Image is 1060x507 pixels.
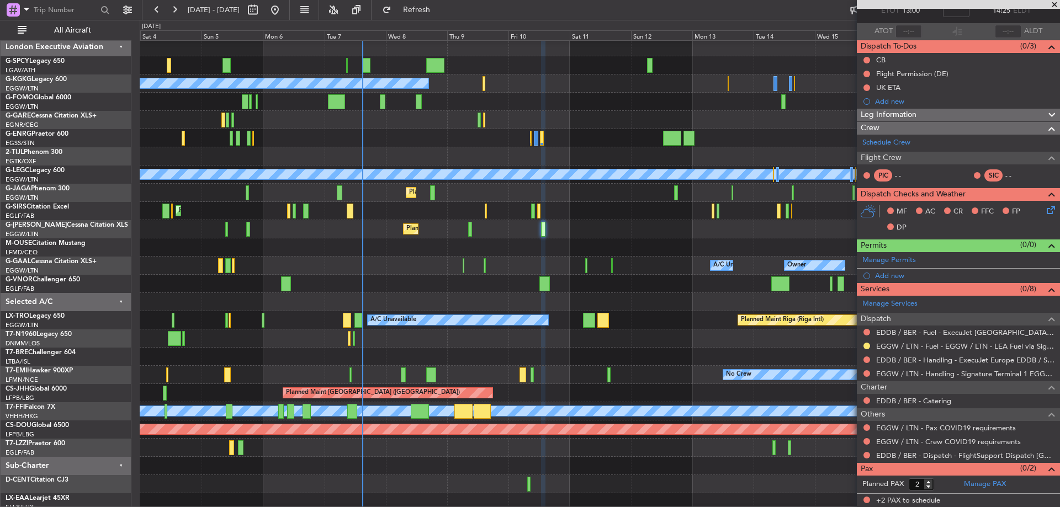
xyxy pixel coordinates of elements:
a: LFMD/CEQ [6,248,38,257]
a: T7-N1960Legacy 650 [6,331,72,338]
a: EGTK/OXF [6,157,36,166]
span: ETOT [881,6,899,17]
span: T7-N1960 [6,331,36,338]
span: Dispatch [861,313,891,325]
a: Schedule Crew [862,137,910,148]
a: EGGW/LTN [6,266,39,275]
div: Mon 13 [692,30,754,40]
a: LFPB/LBG [6,430,34,439]
input: --:-- [895,25,922,38]
span: D-CENT [6,477,30,483]
span: +2 PAX to schedule [876,495,940,506]
span: G-FOMO [6,94,34,101]
span: All Aircraft [29,26,116,34]
span: G-KGKG [6,76,31,83]
span: ELDT [1013,6,1031,17]
div: Fri 10 [508,30,570,40]
div: Planned Maint [GEOGRAPHIC_DATA] ([GEOGRAPHIC_DATA]) [409,184,583,201]
a: EDDB / BER - Fuel - ExecuJet [GEOGRAPHIC_DATA] Fuel via Valcora EDDB / SXF [876,328,1054,337]
a: LGAV/ATH [6,66,35,74]
a: G-GARECessna Citation XLS+ [6,113,97,119]
span: Leg Information [861,109,916,121]
a: M-OUSECitation Mustang [6,240,86,247]
a: LX-EAALearjet 45XR [6,495,70,501]
a: LFPB/LBG [6,394,34,402]
div: Planned Maint [GEOGRAPHIC_DATA] ([GEOGRAPHIC_DATA]) [406,221,580,237]
span: Dispatch To-Dos [861,40,916,53]
span: (0/8) [1020,283,1036,295]
div: Owner [787,257,806,274]
a: EGGW/LTN [6,175,39,184]
a: D-CENTCitation CJ3 [6,477,68,483]
span: G-SIRS [6,204,26,210]
a: Manage Permits [862,255,916,266]
span: G-JAGA [6,185,31,192]
input: Trip Number [34,2,97,18]
a: 2-TIJLPhenom 300 [6,149,62,156]
div: UK ETA [876,83,900,92]
a: EGGW / LTN - Pax COVID19 requirements [876,423,1016,433]
div: Add new [875,97,1054,106]
a: EGLF/FAB [6,212,34,220]
a: VHHH/HKG [6,412,38,420]
span: AC [925,206,935,217]
span: G-LEGC [6,167,29,174]
span: FP [1012,206,1020,217]
div: Thu 9 [447,30,508,40]
div: Sat 11 [570,30,631,40]
span: DP [897,222,907,233]
span: G-GAAL [6,258,31,265]
div: Planned Maint [GEOGRAPHIC_DATA] ([GEOGRAPHIC_DATA]) [286,385,460,401]
span: G-ENRG [6,131,31,137]
span: (0/2) [1020,462,1036,474]
a: G-FOMOGlobal 6000 [6,94,71,101]
div: SIC [984,169,1003,182]
span: MF [897,206,907,217]
a: Manage Services [862,298,918,309]
span: LX-TRO [6,313,29,319]
a: G-[PERSON_NAME]Cessna Citation XLS [6,222,128,228]
span: T7-BRE [6,349,28,356]
a: G-SIRSCitation Excel [6,204,69,210]
span: 13:00 [902,6,920,17]
a: EGGW/LTN [6,194,39,202]
span: G-GARE [6,113,31,119]
button: Refresh [377,1,443,19]
div: Add new [875,271,1054,280]
span: T7-EMI [6,367,27,374]
label: Planned PAX [862,479,904,490]
div: Planned Maint [GEOGRAPHIC_DATA] ([GEOGRAPHIC_DATA]) [179,202,353,219]
span: (0/3) [1020,40,1036,52]
a: CS-JHHGlobal 6000 [6,386,67,392]
a: LX-TROLegacy 650 [6,313,65,319]
a: EDDB / BER - Dispatch - FlightSupport Dispatch [GEOGRAPHIC_DATA] [876,451,1054,460]
span: Permits [861,239,887,252]
span: Pax [861,463,873,476]
div: Wed 8 [386,30,447,40]
span: Dispatch Checks and Weather [861,188,966,201]
a: EGGW/LTN [6,230,39,238]
a: EGGW / LTN - Crew COVID19 requirements [876,437,1021,446]
a: EDDB / BER - Handling - ExecuJet Europe EDDB / SXF [876,355,1054,365]
div: Sun 12 [631,30,692,40]
div: Planned Maint Riga (Riga Intl) [741,312,824,328]
span: T7-FFI [6,404,25,410]
a: G-ENRGPraetor 600 [6,131,68,137]
a: Manage PAX [964,479,1006,490]
div: - - [1005,170,1030,180]
span: [DATE] - [DATE] [188,5,240,15]
a: T7-EMIHawker 900XP [6,367,73,374]
div: No Crew [726,366,751,383]
span: G-SPCY [6,58,29,65]
span: ALDT [1024,26,1042,37]
div: PIC [874,169,892,182]
div: A/C Unavailable [713,257,759,274]
span: Charter [861,381,887,394]
span: 14:25 [993,6,1010,17]
a: EGGW/LTN [6,321,39,329]
span: Crew [861,122,879,135]
div: Flight Permission (DE) [876,69,948,78]
span: T7-LZZI [6,440,28,447]
a: EGGW/LTN [6,103,39,111]
div: Sat 4 [140,30,202,40]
